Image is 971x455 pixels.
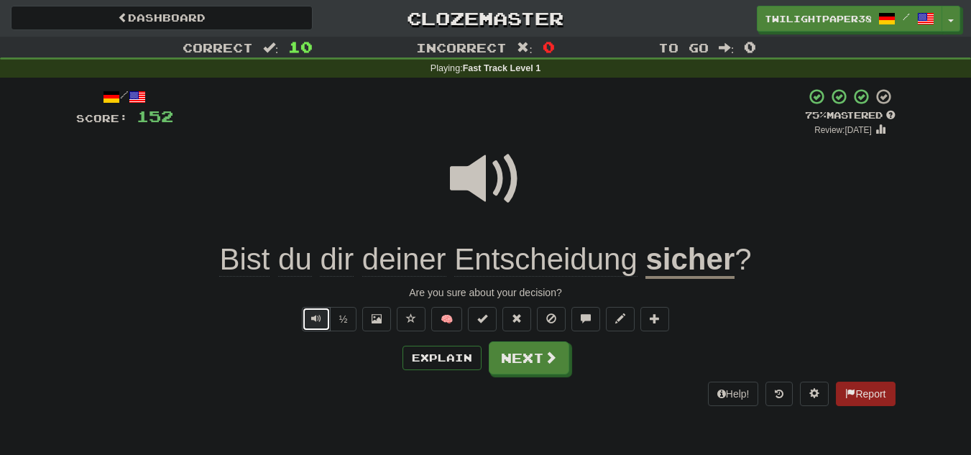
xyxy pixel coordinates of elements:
[571,307,600,331] button: Discuss sentence (alt+u)
[537,307,566,331] button: Ignore sentence (alt+i)
[744,38,756,55] span: 0
[805,109,896,122] div: Mastered
[263,42,279,54] span: :
[334,6,636,31] a: Clozemaster
[645,242,735,279] u: sicher
[805,109,827,121] span: 75 %
[708,382,759,406] button: Help!
[765,12,871,25] span: TwilightPaper3831
[362,307,391,331] button: Show image (alt+x)
[489,341,569,374] button: Next
[302,307,331,331] button: Play sentence audio (ctl+space)
[543,38,555,55] span: 0
[836,382,895,406] button: Report
[903,12,910,22] span: /
[76,88,173,106] div: /
[502,307,531,331] button: Reset to 0% Mastered (alt+r)
[288,38,313,55] span: 10
[330,307,357,331] button: ½
[468,307,497,331] button: Set this sentence to 100% Mastered (alt+m)
[320,242,354,277] span: dir
[362,242,446,277] span: deiner
[463,63,541,73] strong: Fast Track Level 1
[765,382,793,406] button: Round history (alt+y)
[183,40,253,55] span: Correct
[640,307,669,331] button: Add to collection (alt+a)
[431,307,462,331] button: 🧠
[606,307,635,331] button: Edit sentence (alt+d)
[402,346,482,370] button: Explain
[278,242,312,277] span: du
[735,242,751,276] span: ?
[454,242,638,277] span: Entscheidung
[137,107,173,125] span: 152
[11,6,313,30] a: Dashboard
[299,307,357,331] div: Text-to-speech controls
[397,307,425,331] button: Favorite sentence (alt+f)
[517,42,533,54] span: :
[757,6,942,32] a: TwilightPaper3831 /
[76,285,896,300] div: Are you sure about your decision?
[719,42,735,54] span: :
[219,242,270,277] span: Bist
[814,125,872,135] small: Review: [DATE]
[76,112,128,124] span: Score:
[658,40,709,55] span: To go
[416,40,507,55] span: Incorrect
